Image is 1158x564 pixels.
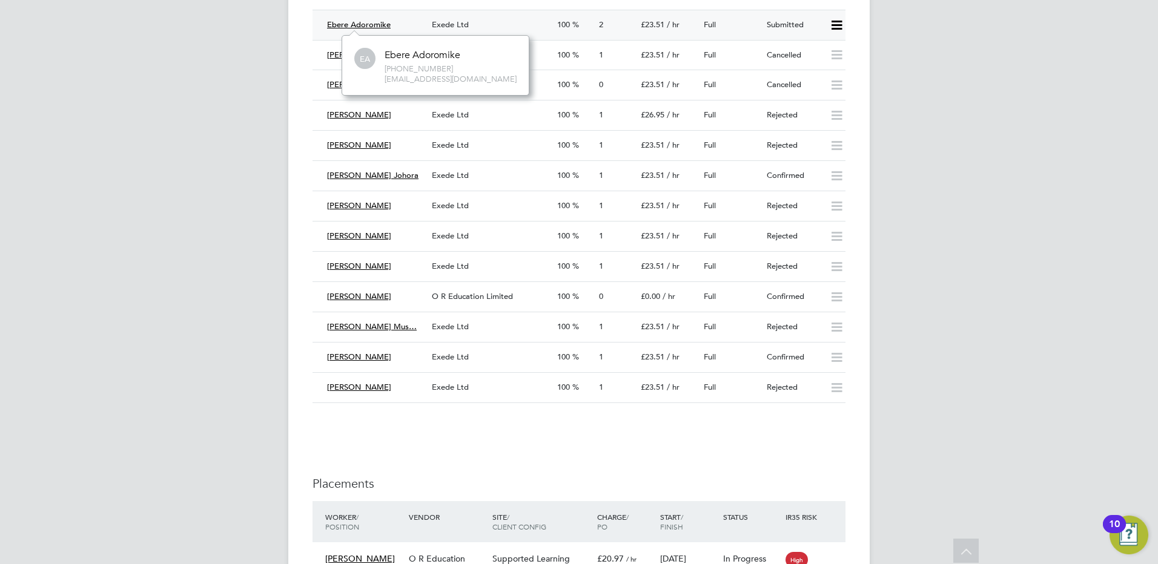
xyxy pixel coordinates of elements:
span: Full [704,110,716,120]
span: 2 [599,19,603,30]
span: / hr [667,352,680,362]
span: / hr [626,554,637,563]
span: 100 [557,50,570,60]
span: [PERSON_NAME] [327,50,391,60]
div: Rejected [762,378,825,398]
span: Full [704,50,716,60]
span: / hr [667,200,680,211]
span: 1 [599,321,603,332]
h3: Placements [313,476,845,491]
span: Exede Ltd [432,231,469,241]
span: £20.97 [597,553,624,564]
span: 1 [599,50,603,60]
div: Ebere Adoromike [385,49,460,62]
span: / hr [667,110,680,120]
div: Rejected [762,257,825,277]
span: O R Education Limited [432,291,513,301]
span: / hr [667,19,680,30]
span: / Position [325,512,359,531]
span: 100 [557,231,570,241]
div: Status [720,506,783,528]
span: 1 [599,200,603,211]
span: Exede Ltd [432,19,469,30]
div: Rejected [762,317,825,337]
span: Ebere Adoromike [327,19,391,30]
span: / hr [667,170,680,180]
span: 100 [557,140,570,150]
div: Start [657,506,720,537]
div: Confirmed [762,347,825,367]
span: £23.51 [641,261,664,271]
span: £23.51 [641,50,664,60]
span: £23.51 [641,200,664,211]
span: [PERSON_NAME] [327,110,391,120]
span: Exede Ltd [432,200,469,211]
span: [PERSON_NAME] [327,200,391,211]
span: £23.51 [641,79,664,90]
span: / PO [597,512,629,531]
span: Full [704,19,716,30]
span: Full [704,321,716,332]
div: 10 [1109,524,1120,540]
span: £26.95 [641,110,664,120]
div: Rejected [762,105,825,125]
span: £23.51 [641,170,664,180]
span: 100 [557,200,570,211]
div: Cancelled [762,75,825,95]
span: / hr [667,261,680,271]
span: 1 [599,170,603,180]
div: In Progress [723,553,780,564]
span: [PERSON_NAME] Mus… [327,321,417,332]
div: Rejected [762,226,825,246]
span: £23.51 [641,19,664,30]
span: [PERSON_NAME] [327,231,391,241]
span: [PERSON_NAME] [327,352,391,362]
span: £0.00 [641,291,660,301]
span: Exede Ltd [432,352,469,362]
span: 0 [599,291,603,301]
span: Full [704,140,716,150]
span: Full [704,200,716,211]
span: 0 [599,79,603,90]
span: / hr [667,231,680,241]
div: Site [489,506,594,537]
div: Submitted [762,15,825,35]
div: Confirmed [762,287,825,307]
span: [PERSON_NAME] [327,382,391,392]
span: Exede Ltd [432,321,469,332]
span: 100 [557,261,570,271]
span: / hr [667,50,680,60]
div: Charge [594,506,657,537]
span: [PERSON_NAME] Johora [327,170,419,180]
span: 100 [557,170,570,180]
button: Open Resource Center, 10 new notifications [1110,516,1148,554]
span: [PERSON_NAME] [327,291,391,301]
span: / hr [667,321,680,332]
div: Rejected [762,136,825,156]
span: £23.51 [641,352,664,362]
span: Full [704,352,716,362]
a: [PERSON_NAME]Learning Support Assistant (Outer)O R Education LimitedSupported LearningArdleigh Gr... [322,546,845,557]
span: 100 [557,291,570,301]
div: Cancelled [762,45,825,65]
span: 1 [599,231,603,241]
span: EA [354,48,376,70]
span: Exede Ltd [432,170,469,180]
span: 100 [557,321,570,332]
span: 1 [599,110,603,120]
span: [PERSON_NAME] [327,261,391,271]
span: / hr [663,291,675,301]
span: £23.51 [641,231,664,241]
span: £23.51 [641,140,664,150]
span: [PERSON_NAME] [327,79,391,90]
span: Exede Ltd [432,382,469,392]
span: 100 [557,19,570,30]
span: 100 [557,382,570,392]
div: IR35 Risk [782,506,824,528]
span: [EMAIL_ADDRESS][DOMAIN_NAME] [385,74,517,85]
span: / hr [667,140,680,150]
span: Full [704,261,716,271]
span: / Client Config [492,512,546,531]
span: 1 [599,352,603,362]
span: Full [704,231,716,241]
